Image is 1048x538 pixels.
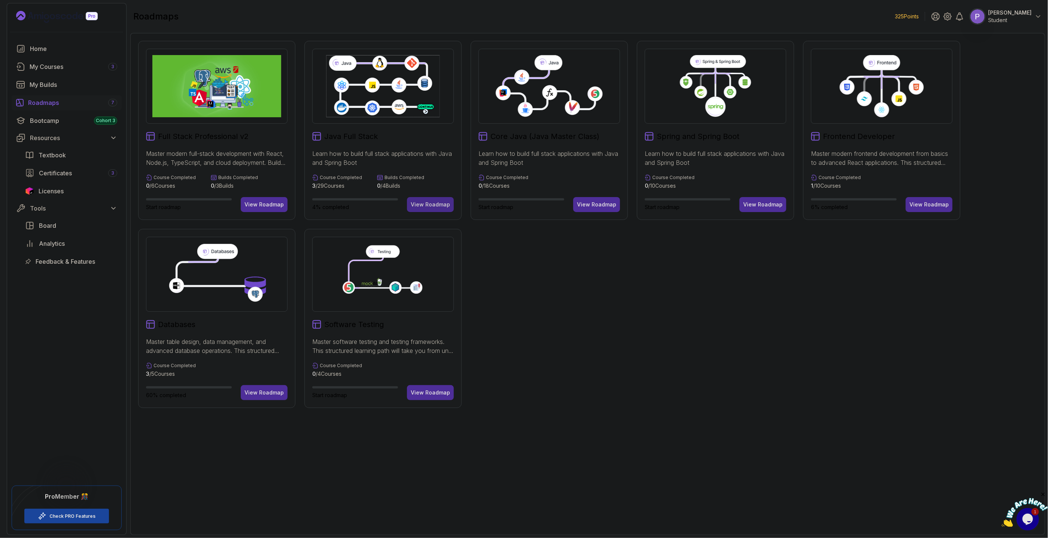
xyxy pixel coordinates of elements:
[811,204,848,210] span: 6% completed
[146,204,181,210] span: Start roadmap
[30,44,117,53] div: Home
[577,201,616,208] div: View Roadmap
[312,182,362,190] p: / 29 Courses
[739,197,786,212] button: View Roadmap
[320,363,362,369] p: Course Completed
[645,204,680,210] span: Start roadmap
[39,187,64,196] span: Licenses
[241,385,288,400] button: View Roadmap
[12,202,122,215] button: Tools
[479,204,513,210] span: Start roadmap
[895,13,919,20] p: 325 Points
[111,64,114,70] span: 3
[811,182,861,190] p: / 10 Courses
[39,169,72,178] span: Certificates
[312,392,347,398] span: Start roadmap
[146,149,288,167] p: Master modern full-stack development with React, Node.js, TypeScript, and cloud deployment. Build...
[385,175,424,181] p: Builds Completed
[645,149,786,167] p: Learn how to build full stack applications with Java and Spring Boot
[154,363,196,369] p: Course Completed
[743,201,783,208] div: View Roadmap
[49,513,95,519] a: Check PRO Features
[573,197,620,212] button: View Roadmap
[21,218,122,233] a: board
[111,170,114,176] span: 3
[12,59,122,74] a: courses
[970,9,1042,24] button: user profile image[PERSON_NAME]Student
[479,182,482,189] span: 0
[312,370,362,378] p: / 4 Courses
[146,182,196,190] p: / 6 Courses
[154,175,196,181] p: Course Completed
[16,11,115,23] a: Landing page
[21,236,122,251] a: analytics
[320,175,362,181] p: Course Completed
[146,337,288,355] p: Master table design, data management, and advanced database operations. This structured learning ...
[411,201,450,208] div: View Roadmap
[407,197,454,212] button: View Roadmap
[146,392,186,398] span: 60% completed
[906,197,953,212] button: View Roadmap
[30,133,117,142] div: Resources
[324,319,384,330] h2: Software Testing
[218,175,258,181] p: Builds Completed
[645,182,648,189] span: 0
[12,113,122,128] a: bootcamp
[39,151,66,160] span: Textbook
[39,239,65,248] span: Analytics
[244,389,284,396] div: View Roadmap
[21,254,122,269] a: feedback
[146,182,149,189] span: 0
[111,100,114,106] span: 7
[30,62,117,71] div: My Courses
[312,371,316,377] span: 0
[811,149,953,167] p: Master modern frontend development from basics to advanced React applications. This structured le...
[312,337,454,355] p: Master software testing and testing frameworks. This structured learning path will take you from ...
[988,9,1032,16] p: [PERSON_NAME]
[30,116,117,125] div: Bootcamp
[30,80,117,89] div: My Builds
[1002,491,1048,527] iframe: chat widget
[152,55,281,117] img: Full Stack Professional v2
[652,175,695,181] p: Course Completed
[21,166,122,181] a: certificates
[909,201,949,208] div: View Roadmap
[988,16,1032,24] p: Student
[39,221,56,230] span: Board
[377,182,380,189] span: 0
[823,131,895,142] h2: Frontend Developer
[30,204,117,213] div: Tools
[36,257,95,266] span: Feedback & Features
[12,131,122,145] button: Resources
[970,9,985,24] img: user profile image
[407,385,454,400] button: View Roadmap
[211,182,214,189] span: 0
[12,77,122,92] a: builds
[28,98,117,107] div: Roadmaps
[96,118,115,124] span: Cohort 3
[490,131,599,142] h2: Core Java (Java Master Class)
[146,371,149,377] span: 3
[12,41,122,56] a: home
[244,201,284,208] div: View Roadmap
[146,370,196,378] p: / 5 Courses
[479,182,528,190] p: / 18 Courses
[818,175,861,181] p: Course Completed
[241,197,288,212] button: View Roadmap
[21,184,122,199] a: licenses
[211,182,258,190] p: / 3 Builds
[411,389,450,396] div: View Roadmap
[25,187,34,195] img: jetbrains icon
[645,182,695,190] p: / 10 Courses
[12,95,122,110] a: roadmaps
[158,319,195,330] h2: Databases
[324,131,378,142] h2: Java Full Stack
[312,182,316,189] span: 3
[657,131,739,142] h2: Spring and Spring Boot
[312,204,349,210] span: 4% completed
